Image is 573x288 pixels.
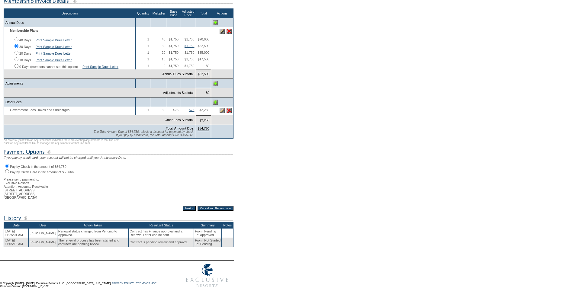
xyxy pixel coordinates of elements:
[162,57,166,61] span: 10
[4,229,29,238] td: [DATE] 11:25:01 AM
[4,88,196,98] td: Adjustments Subtotal:
[147,37,149,41] span: 1
[169,44,179,48] span: $1,750
[4,139,120,145] span: An asterisk (*) next to an Adjusted Price indicates there are existing adjustments to that line i...
[4,125,196,138] td: Total Amount Due:
[213,81,218,86] img: Add Adjustments line item
[136,282,157,285] a: TERMS OF USE
[4,115,196,125] td: Other Fees Subtotal:
[129,222,194,229] th: Resultant Status
[10,170,74,174] label: Pay by Credit Card in the amount of $56,666
[227,108,232,113] img: Delete this line item
[4,156,126,159] span: If you pay by credit card, your account will not be charged until your Anniversary Date.
[4,222,29,229] th: Date
[147,57,149,61] span: 1
[29,222,57,229] th: User
[36,58,72,62] a: Print Sample Dues Letter
[162,51,166,54] span: 20
[111,282,134,285] a: PRIVACY POLICY
[222,222,233,229] th: Notes
[213,100,218,105] img: Add Other Fees line item
[4,98,136,107] td: Other Fees
[198,37,209,41] span: $70,000
[10,29,38,32] b: Membership Plans
[4,79,136,88] td: Adjustments
[198,57,209,61] span: $17,500
[147,51,149,54] span: 1
[169,51,179,54] span: $1,750
[198,44,209,48] span: $52,500
[36,52,72,55] a: Print Sample Dues Letter
[169,64,179,68] span: $1,750
[196,9,211,18] th: Total
[185,37,195,41] span: $1,750
[220,108,225,113] img: Edit this line item
[194,238,222,247] td: From: Not Started To: Pending
[173,108,179,112] span: $75
[19,52,31,55] label: 20 Days
[194,229,222,238] td: From: Pending To: Approved
[185,51,195,54] span: $1,750
[162,37,166,41] span: 40
[185,57,195,61] span: $1,750
[169,57,179,61] span: $1,750
[4,214,233,222] img: subTtlHistory.gif
[163,64,165,68] span: 0
[220,29,225,34] img: Edit this line item
[189,108,195,112] a: $75
[198,51,209,54] span: $35,000
[196,88,211,98] td: $0
[36,45,72,49] a: Print Sample Dues Letter
[4,174,233,199] div: Please send payment to: Exclusive Resorts Attention: Accounts Receivable [STREET_ADDRESS] [STREET...
[180,9,196,18] th: Adjusted Price
[194,222,222,229] th: Summary
[151,9,167,18] th: Multiplier
[19,65,78,69] label: 0 Days (members cannot see this option)
[147,108,149,112] span: 1
[29,238,57,247] td: [PERSON_NAME]
[57,229,128,238] td: Renewal status changed from Pending to Approved.
[129,229,194,238] td: Contract has Finance approval and a Renewal Letter can be sent.
[213,20,218,25] img: Add Annual Dues line item
[162,108,166,112] span: 30
[162,44,166,48] span: 30
[10,165,66,168] label: Pay by Check in the amount of $54,750
[169,37,179,41] span: $1,750
[4,238,29,247] td: [DATE] 11:05:15 AM
[4,9,136,18] th: Description
[199,108,209,112] span: $2,250
[19,45,31,49] label: 30 Days
[183,206,196,211] input: Next >
[19,38,31,42] label: 40 Days
[136,9,151,18] th: Quantity
[147,64,149,68] span: 1
[206,64,209,68] span: $0
[4,18,136,27] td: Annual Dues
[167,9,180,18] th: Base Price
[147,44,149,48] span: 1
[5,108,72,112] span: Government Fees, Taxes and Surcharges
[94,130,194,137] span: The Total Amount Due of $54,750 reflects a discount for payment by check. If you pay by credit ca...
[185,44,195,48] a: $1,750
[4,148,233,156] img: subTtlPaymentOptions.gif
[198,126,209,131] span: $54,750
[196,115,211,125] td: $2,250
[19,58,31,62] label: 10 Days
[198,206,233,211] input: Cancel and Renew Later
[29,229,57,238] td: [PERSON_NAME]
[36,38,72,42] a: Print Sample Dues Letter
[227,29,232,34] img: Delete this line item
[196,69,211,79] td: $52,500
[4,69,196,79] td: Annual Dues Subtotal:
[211,9,233,18] th: Actions
[185,64,195,68] span: $1,750
[129,238,194,247] td: Contract is pending review and approval.
[82,65,118,69] a: Print Sample Dues Letter
[57,222,128,229] th: Action Taken
[57,238,128,247] td: The renewal process has been started and contracts are pending review.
